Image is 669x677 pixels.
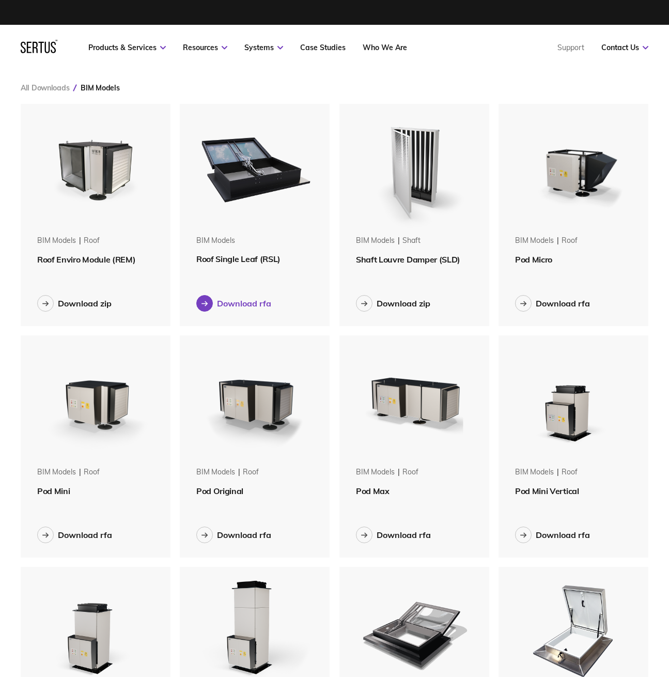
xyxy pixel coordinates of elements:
div: BIM Models [515,236,554,246]
a: Resources [183,43,227,52]
a: Case Studies [300,43,346,52]
span: Shaft Louvre Damper (SLD) [356,254,460,265]
div: BIM Models [37,236,76,246]
span: Pod Micro [515,254,552,265]
div: BIM Models [37,467,76,478]
div: roof [84,467,99,478]
div: roof [562,236,577,246]
span: Pod Original [196,486,243,496]
a: Contact Us [601,43,648,52]
div: Download rfa [58,530,112,540]
button: Download zip [356,295,430,312]
a: Products & Services [88,43,166,52]
div: BIM Models [196,236,235,246]
div: Download zip [377,298,430,309]
a: Systems [244,43,283,52]
div: Download rfa [217,298,271,309]
button: Download rfa [196,527,271,543]
div: Download rfa [217,530,271,540]
div: BIM Models [356,236,395,246]
span: Pod Max [356,486,390,496]
button: Download rfa [356,527,431,543]
div: roof [402,467,418,478]
div: Download zip [58,298,112,309]
span: Pod Mini [37,486,70,496]
button: Download zip [37,295,112,312]
div: BIM Models [196,467,235,478]
a: All Downloads [21,83,69,93]
span: Roof Enviro Module (REM) [37,254,135,265]
a: Who We Are [363,43,407,52]
span: Roof Single Leaf (RSL) [196,254,281,264]
div: BIM Models [356,467,395,478]
div: Download rfa [377,530,431,540]
iframe: Chat Widget [438,261,669,677]
a: Support [557,43,584,52]
div: roof [243,467,258,478]
div: shaft [402,236,420,246]
button: Download rfa [196,295,271,312]
div: roof [84,236,99,246]
button: Download rfa [37,527,112,543]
